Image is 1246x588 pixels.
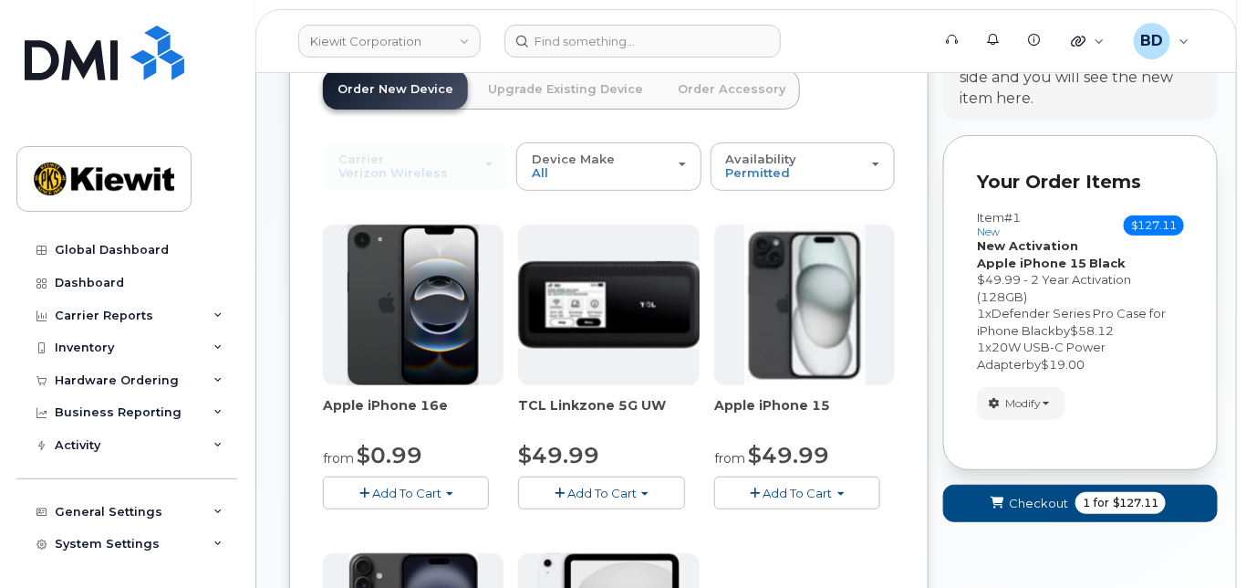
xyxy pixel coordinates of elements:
[977,211,1021,237] h3: Item
[726,152,797,166] span: Availability
[357,442,422,468] span: $0.99
[977,238,1078,253] strong: New Activation
[977,256,1086,270] strong: Apple iPhone 15
[1167,509,1232,574] iframe: Messenger Launcher
[518,442,599,468] span: $49.99
[473,69,658,110] a: Upgrade Existing Device
[977,340,985,354] span: 1
[726,165,791,180] span: Permitted
[504,25,781,58] input: Find something...
[977,226,1000,238] small: new
[977,306,985,320] span: 1
[323,477,489,509] button: Add To Cart
[298,25,481,58] a: Kiewit Corporation
[532,152,615,166] span: Device Make
[1089,256,1126,270] strong: Black
[1140,30,1163,52] span: BD
[323,450,354,467] small: from
[518,396,699,433] div: TCL Linkzone 5G UW
[1113,495,1158,511] span: $127.11
[748,442,829,468] span: $49.99
[763,486,833,500] span: Add To Cart
[711,142,896,190] button: Availability Permitted
[518,477,684,509] button: Add To Cart
[1058,23,1117,59] div: Quicklinks
[1121,23,1202,59] div: Barbara Dye
[1083,495,1090,511] span: 1
[977,169,1184,195] p: Your Order Items
[977,271,1184,305] div: $49.99 - 2 Year Activation (128GB)
[977,306,1166,338] span: Defender Series Pro Case for iPhone Black
[744,225,866,385] img: iphone15.jpg
[348,225,479,385] img: iphone16e.png
[1005,395,1041,412] span: Modify
[518,261,699,349] img: linkzone5g.png
[532,165,548,180] span: All
[960,47,1201,110] div: Choose product from the left side and you will see the new item here.
[372,486,441,500] span: Add To Cart
[714,477,880,509] button: Add To Cart
[1124,215,1184,236] span: $127.11
[1090,495,1113,511] span: for
[977,339,1184,373] div: x by
[943,485,1218,522] button: Checkout 1 for $127.11
[977,340,1106,372] span: 20W USB-C Power Adapter
[977,305,1184,339] div: x by
[1041,357,1085,372] span: $19.00
[323,69,468,110] a: Order New Device
[714,396,895,433] div: Apple iPhone 15
[1009,495,1068,512] span: Checkout
[663,69,800,110] a: Order Accessory
[714,450,745,467] small: from
[1070,323,1114,338] span: $58.12
[567,486,637,500] span: Add To Cart
[323,396,504,433] div: Apple iPhone 16e
[1004,210,1021,225] span: #1
[516,142,701,190] button: Device Make All
[977,387,1065,419] button: Modify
